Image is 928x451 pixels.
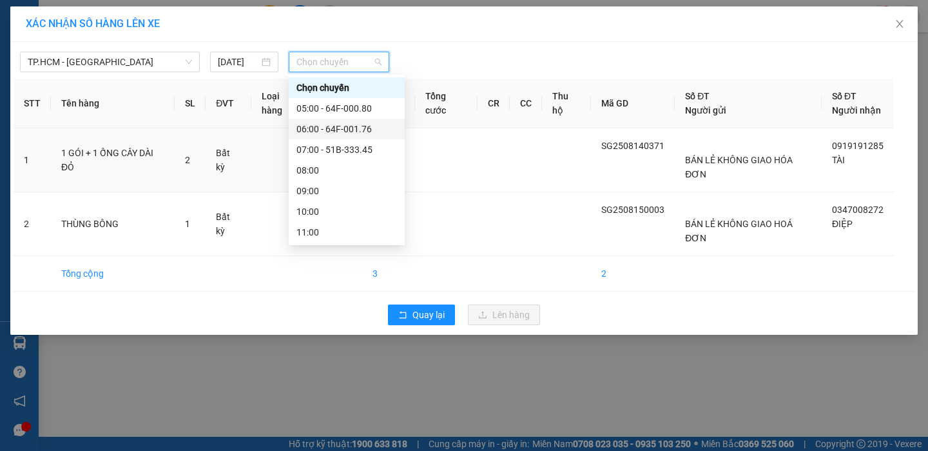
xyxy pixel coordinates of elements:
span: Số ĐT [685,91,710,101]
div: 05:00 - 64F-000.80 [296,101,397,115]
span: TP.HCM - Vĩnh Long [28,52,192,72]
th: SL [175,79,206,128]
span: ĐIỆP [832,219,853,229]
span: 1 [185,219,190,229]
li: [PERSON_NAME] - 0931936768 [6,6,187,55]
div: 06:00 - 64F-001.76 [296,122,397,136]
div: 07:00 - 51B-333.45 [296,143,397,157]
span: TÀI [832,155,845,165]
span: Người gửi [685,105,726,115]
th: CC [510,79,542,128]
td: 2 [14,192,51,256]
span: 0347008272 [832,205,884,215]
th: STT [14,79,51,128]
li: VP TP. [PERSON_NAME] [6,70,89,98]
td: Bất kỳ [206,128,251,192]
span: close [894,19,905,29]
span: Chọn chuyến [296,52,382,72]
li: VP Vĩnh Long [89,70,171,84]
th: Loại hàng [251,79,311,128]
td: 1 [14,128,51,192]
td: THÙNG BÔNG [51,192,175,256]
div: Chọn chuyến [289,77,405,98]
div: Chọn chuyến [296,81,397,95]
span: rollback [398,310,407,321]
div: 11:00 [296,225,397,239]
th: Tên hàng [51,79,175,128]
td: Tổng cộng [51,256,175,292]
th: Tổng cước [415,79,478,128]
span: SG2508150003 [601,205,664,215]
span: SG2508140371 [601,141,664,151]
td: Bất kỳ [206,192,251,256]
span: Người nhận [832,105,881,115]
span: 0919191285 [832,141,884,151]
button: uploadLên hàng [468,305,540,325]
span: 2 [185,155,190,165]
td: 1 GÓI + 1 ỐNG CÂY DÀI ĐỎ [51,128,175,192]
th: ĐVT [206,79,251,128]
input: 15/08/2025 [218,55,260,69]
td: 3 [362,256,415,292]
b: 107/1 , Đường 2/9 P1, TP Vĩnh Long [89,86,158,125]
span: Quay lại [412,308,445,322]
th: CR [478,79,510,128]
span: BÁN LẺ KHÔNG GIAO HÓA ĐƠN [685,155,793,179]
th: Thu hộ [542,79,591,128]
span: XÁC NHẬN SỐ HÀNG LÊN XE [26,17,160,30]
button: rollbackQuay lại [388,305,455,325]
th: Mã GD [591,79,675,128]
div: 09:00 [296,184,397,198]
span: environment [89,86,98,95]
button: Close [882,6,918,43]
td: 2 [591,256,675,292]
span: BÁN LẺ KHÔNG GIAO HOÁ ĐƠN [685,219,793,243]
span: Số ĐT [832,91,856,101]
div: 08:00 [296,163,397,177]
img: logo.jpg [6,6,52,52]
div: 10:00 [296,205,397,219]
